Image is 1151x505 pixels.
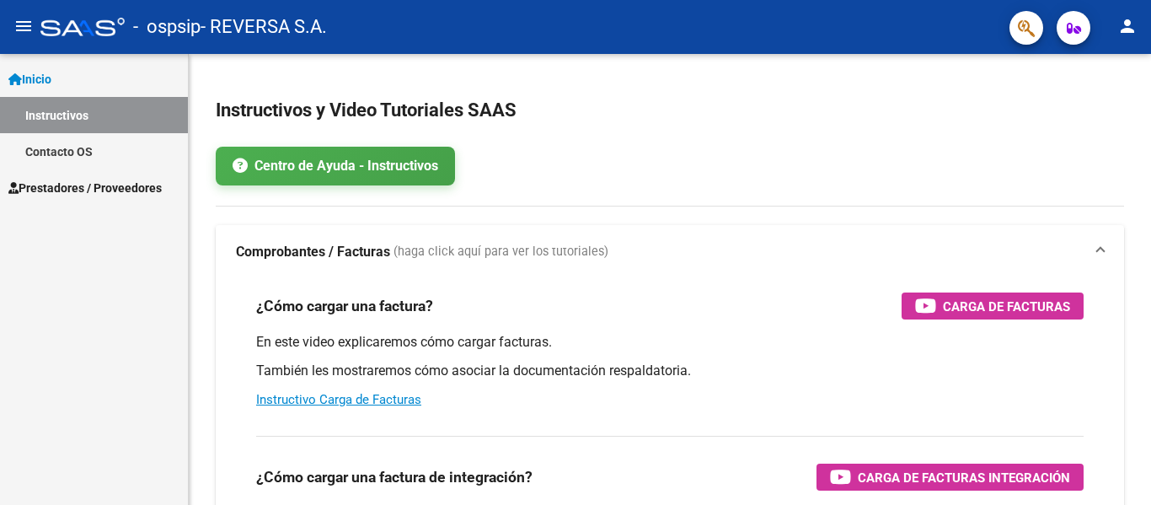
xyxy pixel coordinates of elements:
h2: Instructivos y Video Tutoriales SAAS [216,94,1124,126]
span: - REVERSA S.A. [201,8,327,46]
strong: Comprobantes / Facturas [236,243,390,261]
a: Centro de Ayuda - Instructivos [216,147,455,185]
mat-icon: person [1117,16,1138,36]
mat-expansion-panel-header: Comprobantes / Facturas (haga click aquí para ver los tutoriales) [216,225,1124,279]
h3: ¿Cómo cargar una factura? [256,294,433,318]
span: Carga de Facturas [943,296,1070,317]
a: Instructivo Carga de Facturas [256,392,421,407]
button: Carga de Facturas [902,293,1084,320]
h3: ¿Cómo cargar una factura de integración? [256,465,533,489]
button: Carga de Facturas Integración [816,464,1084,491]
span: Inicio [8,70,51,89]
iframe: Intercom live chat [1094,448,1134,488]
span: Prestadores / Proveedores [8,179,162,197]
p: También les mostraremos cómo asociar la documentación respaldatoria. [256,362,1084,380]
span: - ospsip [133,8,201,46]
p: En este video explicaremos cómo cargar facturas. [256,333,1084,352]
span: (haga click aquí para ver los tutoriales) [393,243,608,261]
mat-icon: menu [13,16,34,36]
span: Carga de Facturas Integración [858,467,1070,488]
